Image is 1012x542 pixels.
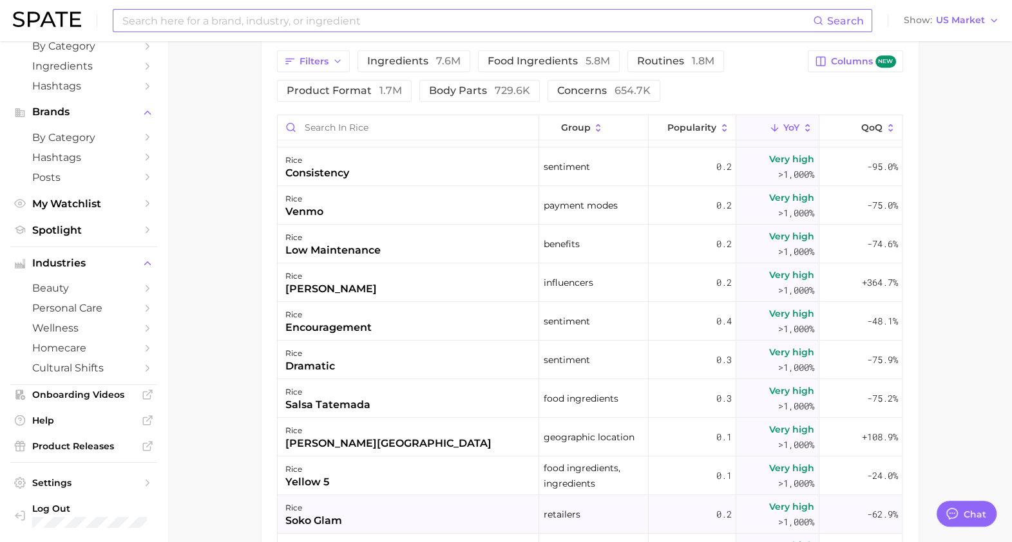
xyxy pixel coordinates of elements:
[716,468,731,483] span: 0.1
[861,429,897,445] span: +108.9%
[13,12,81,27] img: SPATE
[10,76,157,96] a: Hashtags
[285,462,329,477] div: rice
[769,229,814,244] span: Very high
[667,122,716,133] span: Popularity
[544,313,590,329] span: sentiment
[861,122,883,133] span: QoQ
[278,456,902,495] button: riceyellow 5food ingredients, ingredients0.1Very high>1,000%-24.0%
[875,55,896,68] span: new
[32,477,135,489] span: Settings
[32,106,135,118] span: Brands
[649,115,736,140] button: Popularity
[866,159,897,174] span: -95.0%
[778,477,814,489] span: >1,000%
[10,278,157,298] a: beauty
[278,495,902,534] button: ricesoko glamretailers0.2Very high>1,000%-62.9%
[32,503,198,514] span: Log Out
[769,383,814,398] span: Very high
[866,468,897,483] span: -24.0%
[285,384,370,400] div: rice
[278,225,902,263] button: ricelow maintenancebenefits0.2Very high>1,000%-74.6%
[544,429,635,445] span: geographic location
[769,306,814,321] span: Very high
[936,17,985,24] span: US Market
[557,86,651,96] span: concerns
[278,418,902,456] button: rice[PERSON_NAME][GEOGRAPHIC_DATA]geographic location0.1Very high>1,000%+108.9%
[544,236,580,252] span: benefits
[10,147,157,167] a: Hashtags
[285,243,381,258] div: low maintenance
[778,361,814,373] span: >1,000%
[769,460,814,476] span: Very high
[278,379,902,418] button: ricesalsa tatemadafood ingredients0.3Very high>1,000%-75.2%
[10,102,157,122] button: Brands
[861,275,897,290] span: +364.7%
[32,131,135,144] span: by Category
[32,389,135,400] span: Onboarding Videos
[278,302,902,341] button: riceencouragementsentiment0.4Very high>1,000%-48.1%
[32,322,135,334] span: wellness
[285,268,377,284] div: rice
[285,513,342,528] div: soko glam
[819,115,902,140] button: QoQ
[278,263,902,302] button: rice[PERSON_NAME]influencers0.2Very high>1,000%+364.7%
[866,391,897,406] span: -75.2%
[32,282,135,294] span: beauty
[783,122,799,133] span: YoY
[544,159,590,174] span: sentiment
[544,460,644,491] span: food ingredients, ingredients
[10,220,157,240] a: Spotlight
[32,415,135,426] span: Help
[866,313,897,329] span: -48.1%
[32,224,135,236] span: Spotlight
[778,438,814,451] span: >1,000%
[285,204,323,220] div: venmo
[716,507,731,522] span: 0.2
[637,56,714,66] span: routines
[285,165,349,181] div: consistency
[278,341,902,379] button: ricedramaticsentiment0.3Very high>1,000%-75.9%
[285,307,372,322] div: rice
[32,362,135,374] span: cultural shifts
[32,440,135,452] span: Product Releases
[10,167,157,187] a: Posts
[866,236,897,252] span: -74.6%
[586,55,610,67] span: 5.8m
[778,322,814,335] span: >1,000%
[866,352,897,368] span: -75.9%
[544,198,618,213] span: payment modes
[32,40,135,52] span: by Category
[10,436,157,456] a: Product Releases
[830,55,895,68] span: Columns
[539,115,649,140] button: group
[901,12,1002,29] button: ShowUS Market
[32,80,135,92] span: Hashtags
[769,190,814,205] span: Very high
[10,36,157,56] a: by Category
[10,358,157,378] a: cultural shifts
[300,56,329,67] span: Filters
[716,391,731,406] span: 0.3
[10,254,157,273] button: Industries
[10,127,157,147] a: by Category
[488,56,610,66] span: food ingredients
[778,284,814,296] span: >1,000%
[778,516,814,528] span: >1,000%
[285,191,323,207] div: rice
[778,207,814,219] span: >1,000%
[560,122,590,133] span: group
[778,245,814,257] span: >1,000%
[367,56,461,66] span: ingredients
[285,397,370,413] div: salsa tatemada
[716,313,731,329] span: 0.4
[808,50,902,72] button: Columnsnew
[32,60,135,72] span: Ingredients
[285,281,377,297] div: [PERSON_NAME]
[716,159,731,174] span: 0.2
[285,153,349,168] div: rice
[716,275,731,290] span: 0.2
[379,84,402,97] span: 1.7m
[429,86,530,96] span: body parts
[285,346,335,361] div: rice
